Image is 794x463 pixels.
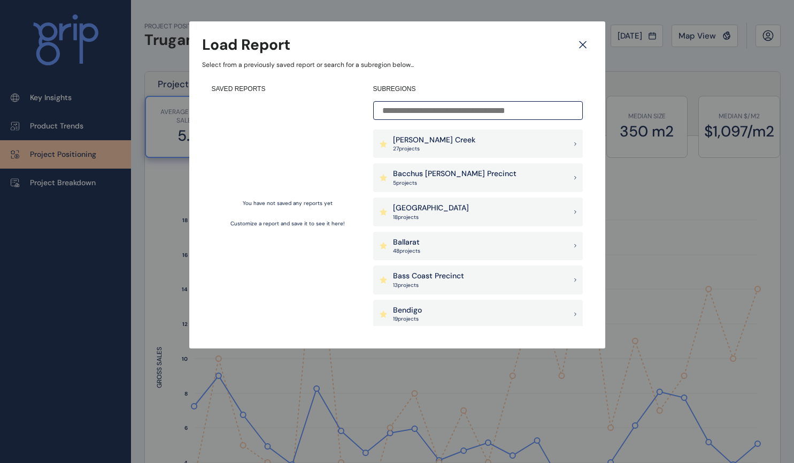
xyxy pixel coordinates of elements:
p: Customize a report and save it to see it here! [230,220,345,227]
p: 19 project s [393,315,422,323]
h3: Load Report [202,34,290,55]
p: 5 project s [393,179,517,187]
p: You have not saved any reports yet [243,200,333,207]
p: [PERSON_NAME] Creek [393,135,475,146]
p: Bendigo [393,305,422,316]
p: [GEOGRAPHIC_DATA] [393,203,469,214]
p: Bacchus [PERSON_NAME] Precinct [393,169,517,179]
p: 27 project s [393,145,475,153]
p: Select from a previously saved report or search for a subregion below... [202,60,592,70]
p: Ballarat [393,237,420,248]
p: 48 project s [393,247,420,255]
h4: SUBREGIONS [373,85,583,94]
p: 18 project s [393,214,469,221]
p: Bass Coast Precinct [393,271,464,282]
p: 13 project s [393,282,464,289]
h4: SAVED REPORTS [212,85,364,94]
